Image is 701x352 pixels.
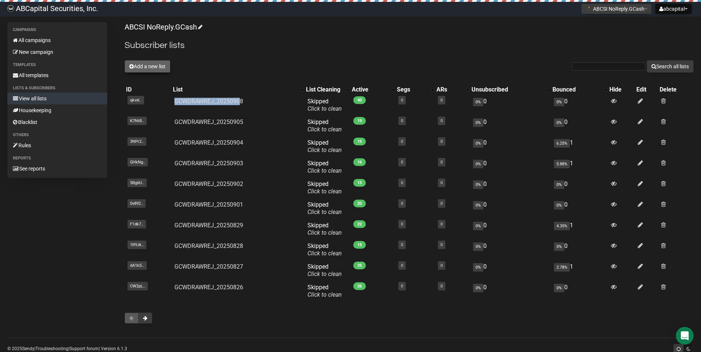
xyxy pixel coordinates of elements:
[401,263,403,268] a: 0
[473,160,483,168] span: 0%
[473,242,483,251] span: 0%
[554,139,570,148] span: 6.25%
[554,284,564,292] span: 0%
[470,157,551,177] td: 0
[307,270,342,277] a: Click to clean
[7,34,107,46] a: All campaigns
[7,93,107,104] a: View all lists
[647,60,694,73] button: Search all lists
[7,163,107,175] a: See reports
[397,86,428,93] div: Segs
[472,86,544,93] div: Unsubscribed
[473,222,483,230] span: 0%
[635,84,658,95] th: Edit: No sort applied, sorting is disabled
[440,180,443,185] a: 0
[7,104,107,116] a: Housekeeping
[401,98,403,103] a: 0
[551,95,608,115] td: 0
[22,346,34,351] a: Sendy
[440,263,443,268] a: 0
[655,4,692,14] button: abcapital
[307,284,342,298] span: Skipped
[554,160,570,168] span: 5.88%
[7,46,107,58] a: New campaign
[658,84,694,95] th: Delete: No sort applied, sorting is disabled
[307,167,342,174] a: Click to clean
[307,242,342,257] span: Skipped
[401,284,403,289] a: 0
[470,95,551,115] td: 0
[174,222,243,229] a: GCWDRAWREJ_20250829
[127,117,147,125] span: K7NtB..
[473,180,483,189] span: 0%
[353,262,366,269] span: 35
[350,84,396,95] th: Active: No sort applied, activate to apply an ascending sort
[127,261,147,270] span: dA1kS..
[552,86,601,93] div: Bounced
[307,160,342,174] span: Skipped
[401,118,403,123] a: 0
[127,158,148,166] span: GHkNg..
[551,157,608,177] td: 1
[174,180,243,187] a: GCWDRAWREJ_20250902
[306,86,343,93] div: List Cleaning
[551,260,608,281] td: 1
[307,188,342,195] a: Click to clean
[174,242,243,249] a: GCWDRAWREJ_20250828
[585,6,591,11] img: 3.png
[470,84,551,95] th: Unsubscribed: No sort applied, activate to apply an ascending sort
[7,5,14,12] img: 0909a262a49e84aed692647fa7ec25d0
[353,241,366,249] span: 15
[473,284,483,292] span: 0%
[125,39,694,52] h2: Subscriber lists
[554,98,564,106] span: 0%
[554,263,570,272] span: 2.78%
[676,327,694,345] div: Open Intercom Messenger
[401,242,403,247] a: 0
[401,139,403,144] a: 0
[7,139,107,151] a: Rules
[440,139,443,144] a: 0
[127,137,146,146] span: 3NPr2..
[353,200,366,207] span: 20
[470,219,551,239] td: 0
[174,160,243,167] a: GCWDRAWREJ_20250903
[353,179,366,187] span: 15
[174,284,243,291] a: GCWDRAWREJ_20250826
[551,84,608,95] th: Bounced: No sort applied, activate to apply an ascending sort
[470,198,551,219] td: 0
[7,116,107,128] a: Blacklist
[307,98,342,112] span: Skipped
[125,23,201,31] a: ABCSI NoReply.GCash
[470,239,551,260] td: 0
[125,60,170,73] button: Add a new list
[126,86,170,93] div: ID
[174,98,243,105] a: GCWDRAWREJ_20250908
[307,126,342,133] a: Click to clean
[127,96,144,104] span: qkvxl..
[401,180,403,185] a: 0
[127,220,146,228] span: F1dk7..
[307,263,342,277] span: Skipped
[7,154,107,163] li: Reports
[551,115,608,136] td: 0
[173,86,297,93] div: List
[609,86,633,93] div: Hide
[125,84,171,95] th: ID: No sort applied, sorting is disabled
[440,160,443,165] a: 0
[353,220,366,228] span: 22
[307,208,342,215] a: Click to clean
[174,139,243,146] a: GCWDRAWREJ_20250904
[440,222,443,227] a: 0
[436,86,462,93] div: ARs
[7,25,107,34] li: Campaigns
[174,201,243,208] a: GCWDRAWREJ_20250901
[127,282,148,290] span: CW2pL..
[7,84,107,93] li: Lists & subscribers
[69,346,99,351] a: Support forum
[470,281,551,301] td: 0
[401,201,403,206] a: 0
[551,219,608,239] td: 1
[174,118,243,125] a: GCWDRAWREJ_20250905
[554,222,570,230] span: 4.35%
